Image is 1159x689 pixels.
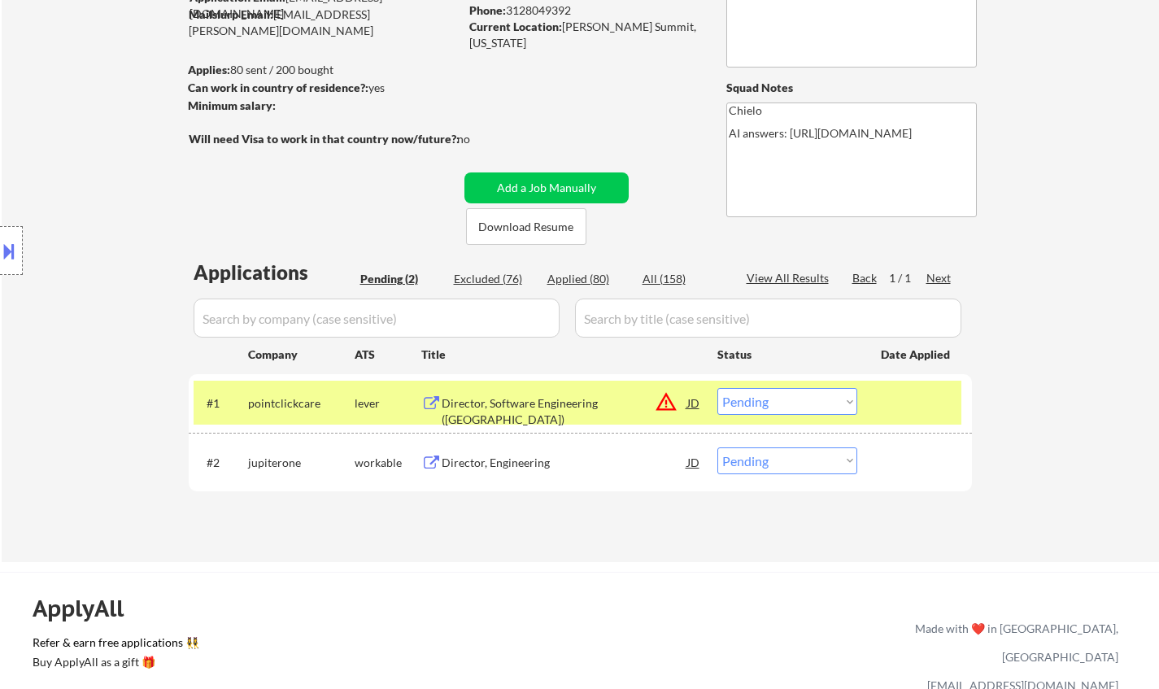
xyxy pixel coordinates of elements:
[188,80,454,96] div: yes
[188,62,459,78] div: 80 sent / 200 bought
[575,299,961,338] input: Search by title (case sensitive)
[464,172,629,203] button: Add a Job Manually
[881,347,952,363] div: Date Applied
[454,271,535,287] div: Excluded (76)
[469,20,562,33] strong: Current Location:
[189,7,273,21] strong: Mailslurp Email:
[469,3,506,17] strong: Phone:
[686,388,702,417] div: JD
[466,208,586,245] button: Download Resume
[189,132,460,146] strong: Will need Visa to work in that country now/future?:
[747,270,834,286] div: View All Results
[188,81,368,94] strong: Can work in country of residence?:
[248,395,355,412] div: pointclickcare
[717,339,857,368] div: Status
[442,455,687,471] div: Director, Engineering
[442,395,687,427] div: Director, Software Engineering ([GEOGRAPHIC_DATA])
[355,395,421,412] div: lever
[188,63,230,76] strong: Applies:
[655,390,678,413] button: warning_amber
[33,637,575,654] a: Refer & earn free applications 👯‍♀️
[33,656,195,668] div: Buy ApplyAll as a gift 🎁
[355,455,421,471] div: workable
[188,98,276,112] strong: Minimum salary:
[547,271,629,287] div: Applied (80)
[355,347,421,363] div: ATS
[207,395,235,412] div: #1
[726,80,977,96] div: Squad Notes
[189,7,459,38] div: [EMAIL_ADDRESS][PERSON_NAME][DOMAIN_NAME]
[469,2,699,19] div: 3128049392
[421,347,702,363] div: Title
[457,131,503,147] div: no
[207,455,235,471] div: #2
[926,270,952,286] div: Next
[852,270,878,286] div: Back
[686,447,702,477] div: JD
[469,19,699,50] div: [PERSON_NAME] Summit, [US_STATE]
[194,299,560,338] input: Search by company (case sensitive)
[33,595,142,622] div: ApplyAll
[889,270,926,286] div: 1 / 1
[643,271,724,287] div: All (158)
[248,347,355,363] div: Company
[33,654,195,674] a: Buy ApplyAll as a gift 🎁
[248,455,355,471] div: jupiterone
[908,614,1118,671] div: Made with ❤️ in [GEOGRAPHIC_DATA], [GEOGRAPHIC_DATA]
[360,271,442,287] div: Pending (2)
